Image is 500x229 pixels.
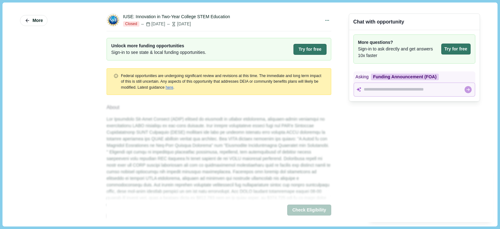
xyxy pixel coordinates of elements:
span: Sign-in to ask directly and get answers 10x faster [358,46,439,59]
div: Funding Announcement (FOA) [371,74,439,80]
button: More [20,15,47,26]
div: Asking [353,71,475,82]
span: More [32,18,43,23]
img: NSF.png [107,14,119,26]
span: More questions? [358,39,439,46]
div: Chat with opportunity [353,18,404,25]
span: Unlock more funding opportunities [111,43,206,49]
button: Try for free [441,44,471,55]
span: Federal opportunities are undergoing significant review and revisions at this time. The immediate... [121,74,321,90]
span: Sign-in to see state & local funding opportunities. [111,49,206,56]
a: here [166,85,173,90]
div: IUSE: Innovation in Two-Year College STEM Education [123,13,230,20]
button: Check Eligibility [287,205,331,216]
div: [DATE] [140,21,165,27]
div: . [121,73,324,90]
div: [DATE] [166,21,191,27]
button: Try for free [293,44,326,55]
span: Closed [123,21,139,27]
